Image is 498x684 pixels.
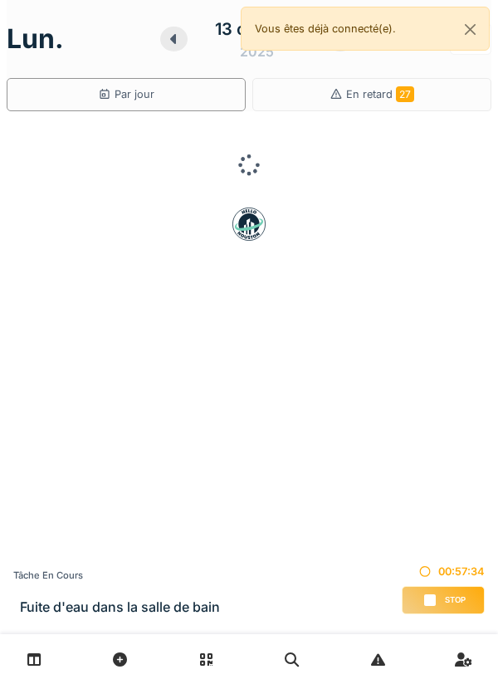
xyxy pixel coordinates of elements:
[215,17,299,42] div: 13 octobre
[402,564,485,579] div: 00:57:34
[445,594,466,606] span: Stop
[20,599,220,615] h3: Fuite d'eau dans la salle de bain
[241,7,490,51] div: Vous êtes déjà connecté(e).
[98,86,154,102] div: Par jour
[13,569,220,583] div: Tâche en cours
[396,86,414,102] span: 27
[7,23,64,55] h1: lun.
[232,208,266,241] img: badge-BVDL4wpA.svg
[452,7,489,51] button: Close
[346,88,414,100] span: En retard
[240,42,274,61] div: 2025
